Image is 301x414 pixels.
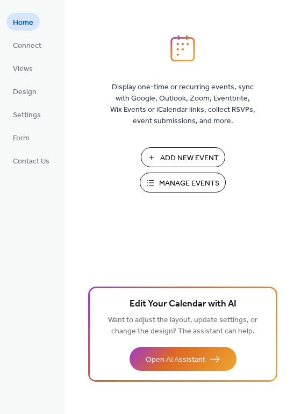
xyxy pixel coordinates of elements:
span: Settings [13,110,41,121]
span: Manage Events [159,178,219,189]
span: Home [13,17,33,28]
img: logo_icon.svg [170,35,195,62]
a: Connect [6,36,48,54]
a: Settings [6,105,47,123]
span: Connect [13,40,41,52]
button: Open AI Assistant [130,347,236,371]
span: Design [13,87,37,98]
span: Add New Event [160,153,219,164]
span: Contact Us [13,156,49,167]
a: Home [6,13,40,31]
span: Views [13,63,33,75]
span: Form [13,133,30,144]
a: Form [6,129,36,146]
a: Views [6,59,39,77]
button: Manage Events [140,173,226,192]
a: Contact Us [6,152,56,169]
span: Want to adjust the layout, update settings, or change the design? The assistant can help. [108,313,257,339]
a: Design [6,82,43,100]
span: Open AI Assistant [146,354,205,366]
span: Display one-time or recurring events, sync with Google, Outlook, Zoom, Eventbrite, Wix Events or ... [110,82,255,127]
span: Edit Your Calendar with AI [130,297,236,312]
button: Add New Event [141,147,225,167]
